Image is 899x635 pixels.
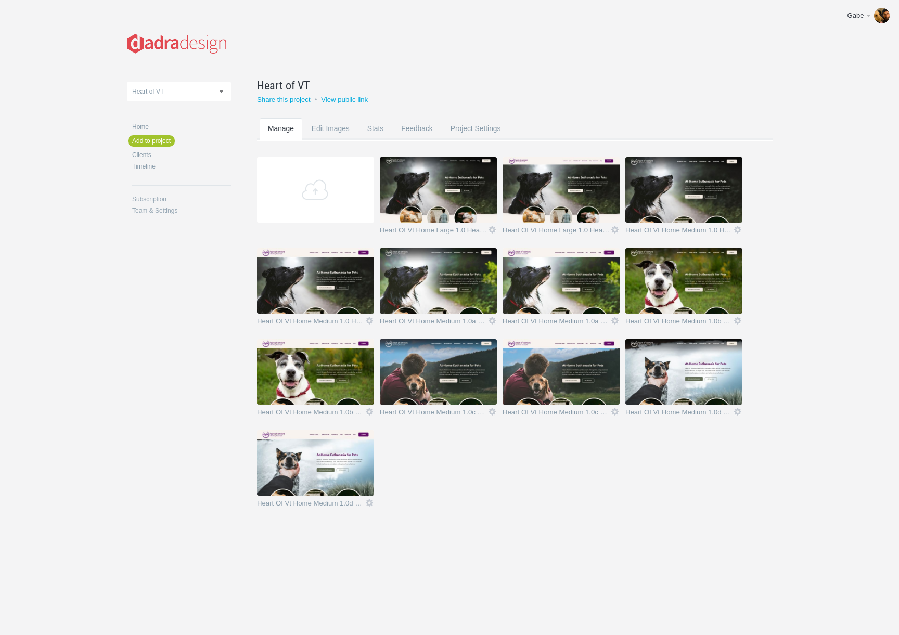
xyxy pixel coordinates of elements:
[257,96,311,103] a: Share this project
[365,498,374,508] a: Icon
[442,118,509,159] a: Project Settings
[487,225,497,235] a: Icon
[132,196,231,202] a: Subscription
[303,118,358,159] a: Edit Images
[132,88,164,95] span: Heart of VT
[257,248,374,314] img: dadra_0q4j6j_thumb.jpg
[380,157,497,223] img: dadra_amc3kj_thumb.jpg
[625,227,733,237] a: Heart Of Vt Home Medium 1.0 Header Clear
[733,316,742,326] a: Icon
[257,77,747,94] a: Heart of VT
[257,318,365,328] a: Heart Of Vt Home Medium 1.0 Header Solid
[503,248,620,314] img: dadra_5grcv4_thumb.jpg
[359,118,392,159] a: Stats
[315,96,317,103] small: •
[257,339,374,405] img: dadra_3q84p9_thumb.jpg
[380,248,497,314] img: dadra_1x6xku_thumb.jpg
[257,409,365,419] a: Heart Of Vt Home Medium 1.0b Header Solid
[257,77,310,94] span: Heart of VT
[625,409,733,419] a: Heart Of Vt Home Medium 1.0d Header Clear
[840,5,894,26] a: Gabe
[132,163,231,170] a: Timeline
[610,407,620,417] a: Icon
[257,157,374,223] a: Add
[503,227,610,237] a: Heart Of Vt Home Large 1.0 Header Solid
[127,34,226,54] img: dadra-logo_20221125084425.png
[393,118,441,159] a: Feedback
[257,430,374,496] img: dadra_kyu9a6_thumb.jpg
[733,225,742,235] a: Icon
[610,225,620,235] a: Icon
[487,316,497,326] a: Icon
[380,339,497,405] img: dadra_4qo3t0_thumb.jpg
[257,500,365,510] a: Heart Of Vt Home Medium 1.0d Header Solid
[610,316,620,326] a: Icon
[487,407,497,417] a: Icon
[380,227,487,237] a: Heart Of Vt Home Large 1.0 Header Clear
[132,124,231,130] a: Home
[128,135,175,147] a: Add to project
[625,318,733,328] a: Heart Of Vt Home Medium 1.0b Header Clear
[503,157,620,223] img: dadra_vlt5kr_thumb.jpg
[380,409,487,419] a: Heart Of Vt Home Medium 1.0c Header Clear
[625,157,742,223] img: dadra_0s3bff_thumb.jpg
[380,318,487,328] a: Heart Of Vt Home Medium 1.0a Header Clear
[625,339,742,405] img: dadra_i5lact_thumb.jpg
[321,96,368,103] a: View public link
[132,208,231,214] a: Team & Settings
[132,152,231,158] a: Clients
[503,339,620,405] img: dadra_8dm4fv_thumb.jpg
[625,248,742,314] img: dadra_31p23h_thumb.jpg
[874,8,890,23] img: 62c98381ecd37f58a7cfd59cae891579
[847,10,865,21] div: Gabe
[260,118,302,159] a: Manage
[365,407,374,417] a: Icon
[733,407,742,417] a: Icon
[365,316,374,326] a: Icon
[503,318,610,328] a: Heart Of Vt Home Medium 1.0a Header Solid
[503,409,610,419] a: Heart Of Vt Home Medium 1.0c Header Solid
